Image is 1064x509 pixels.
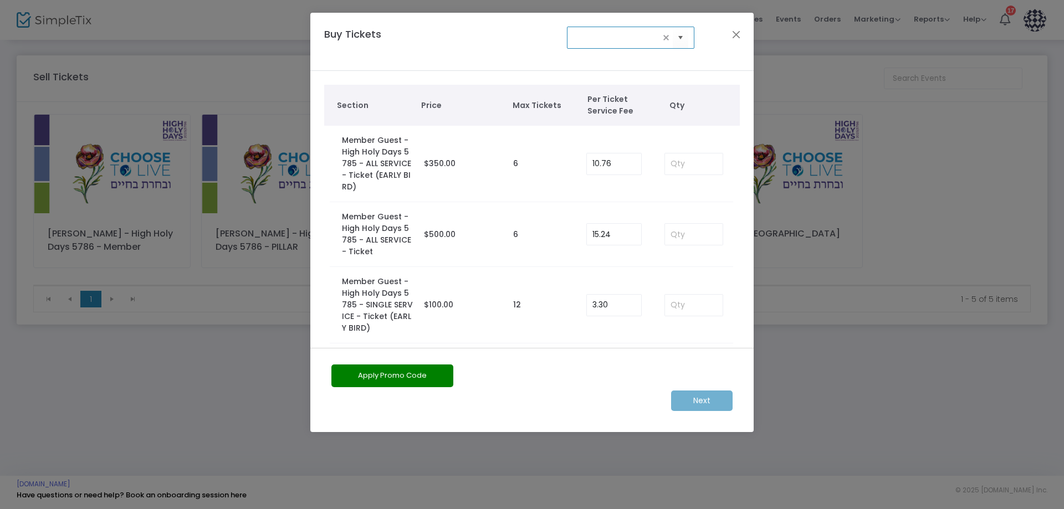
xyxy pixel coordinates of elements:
[659,31,673,44] span: clear
[665,295,723,316] input: Qty
[424,299,453,310] span: $100.00
[513,100,576,111] span: Max Tickets
[587,224,641,245] input: Enter Service Fee
[342,276,413,334] label: Member Guest - High Holy Days 5785 - SINGLE SERVICE - Ticket (EARLY BIRD)
[421,100,502,111] span: Price
[513,229,518,240] label: 6
[673,26,688,49] button: Select
[665,224,723,245] input: Qty
[665,153,723,174] input: Qty
[319,27,423,57] h4: Buy Tickets
[337,100,411,111] span: Section
[587,153,641,174] input: Enter Service Fee
[587,94,651,117] span: Per Ticket Service Fee
[577,32,660,43] input: Select an event
[513,299,521,311] label: 12
[331,364,453,387] button: Apply Promo Code
[342,211,413,258] label: Member Guest - High Holy Days 5785 - ALL SERVICE - Ticket
[424,158,456,169] span: $350.00
[729,27,744,42] button: Close
[587,295,641,316] input: Enter Service Fee
[424,229,456,240] span: $500.00
[513,158,518,169] label: 6
[669,100,735,111] span: Qty
[342,135,413,193] label: Member Guest - High Holy Days 5785 - ALL SERVICE - Ticket (EARLY BIRD)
